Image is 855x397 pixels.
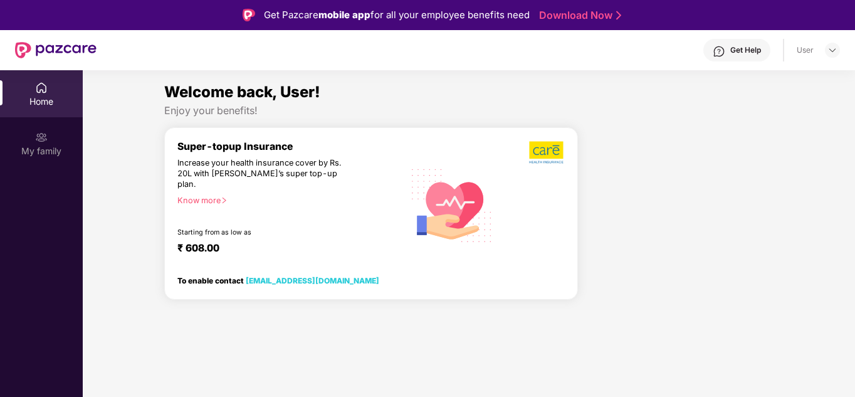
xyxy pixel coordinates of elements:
div: Know more [177,196,396,204]
img: b5dec4f62d2307b9de63beb79f102df3.png [529,140,565,164]
strong: mobile app [318,9,370,21]
div: Get Pazcare for all your employee benefits need [264,8,530,23]
span: Welcome back, User! [164,83,320,101]
img: svg+xml;base64,PHN2ZyBpZD0iRHJvcGRvd24tMzJ4MzIiIHhtbG5zPSJodHRwOi8vd3d3LnczLm9yZy8yMDAwL3N2ZyIgd2... [827,45,837,55]
img: svg+xml;base64,PHN2ZyB4bWxucz0iaHR0cDovL3d3dy53My5vcmcvMjAwMC9zdmciIHhtbG5zOnhsaW5rPSJodHRwOi8vd3... [404,156,501,254]
img: Logo [243,9,255,21]
img: Stroke [616,9,621,22]
div: ₹ 608.00 [177,242,391,257]
div: User [797,45,814,55]
div: Get Help [730,45,761,55]
img: New Pazcare Logo [15,42,97,58]
img: svg+xml;base64,PHN2ZyBpZD0iSGVscC0zMngzMiIgeG1sbnM9Imh0dHA6Ly93d3cudzMub3JnLzIwMDAvc3ZnIiB3aWR0aD... [713,45,725,58]
div: Enjoy your benefits! [164,104,774,117]
div: Starting from as low as [177,228,350,237]
span: right [221,197,228,204]
a: [EMAIL_ADDRESS][DOMAIN_NAME] [246,276,379,285]
img: svg+xml;base64,PHN2ZyB3aWR0aD0iMjAiIGhlaWdodD0iMjAiIHZpZXdCb3g9IjAgMCAyMCAyMCIgZmlsbD0ibm9uZSIgeG... [35,131,48,144]
div: Super-topup Insurance [177,140,404,152]
div: Increase your health insurance cover by Rs. 20L with [PERSON_NAME]’s super top-up plan. [177,158,349,190]
div: To enable contact [177,276,379,285]
img: svg+xml;base64,PHN2ZyBpZD0iSG9tZSIgeG1sbnM9Imh0dHA6Ly93d3cudzMub3JnLzIwMDAvc3ZnIiB3aWR0aD0iMjAiIG... [35,82,48,94]
a: Download Now [539,9,617,22]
